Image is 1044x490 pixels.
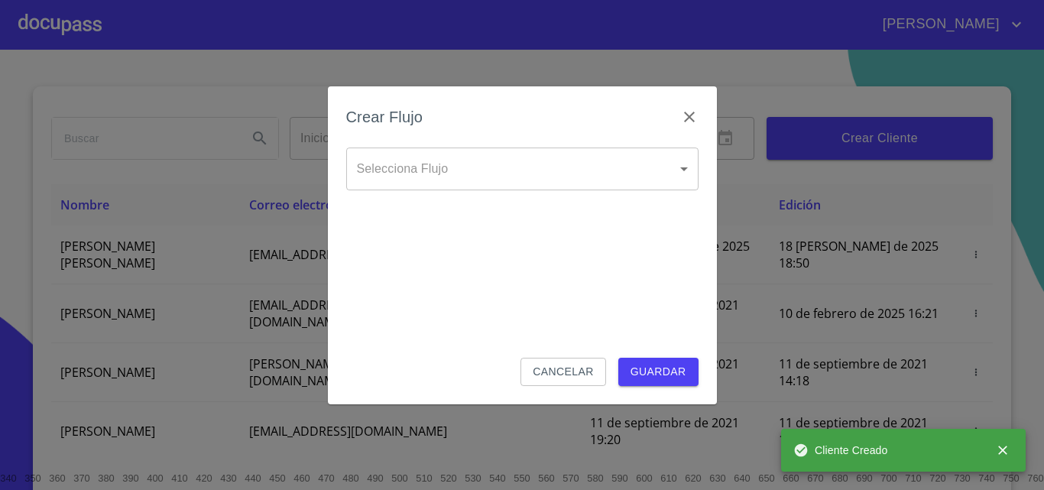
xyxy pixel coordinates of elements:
[533,362,593,381] span: Cancelar
[346,148,699,190] div: ​
[986,433,1020,467] button: close
[631,362,686,381] span: Guardar
[793,443,888,458] span: Cliente Creado
[346,105,423,129] h6: Crear Flujo
[618,358,699,386] button: Guardar
[520,358,605,386] button: Cancelar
